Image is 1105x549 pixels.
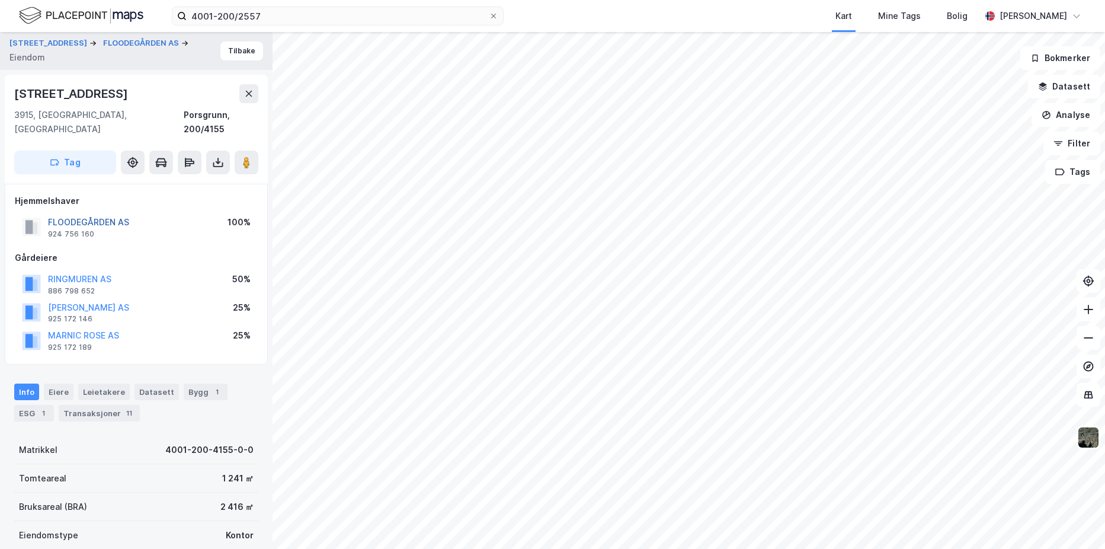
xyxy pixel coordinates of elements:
[9,37,89,49] button: [STREET_ADDRESS]
[1028,75,1100,98] button: Datasett
[19,443,57,457] div: Matrikkel
[14,405,54,422] div: ESG
[19,528,78,542] div: Eiendomstype
[78,384,130,400] div: Leietakere
[48,343,92,352] div: 925 172 189
[14,108,184,136] div: 3915, [GEOGRAPHIC_DATA], [GEOGRAPHIC_DATA]
[835,9,852,23] div: Kart
[1046,492,1105,549] div: Kontrollprogram for chat
[165,443,254,457] div: 4001-200-4155-0-0
[1000,9,1067,23] div: [PERSON_NAME]
[226,528,254,542] div: Kontor
[59,405,140,422] div: Transaksjoner
[184,384,228,400] div: Bygg
[184,108,258,136] div: Porsgrunn, 200/4155
[14,151,116,174] button: Tag
[48,286,95,296] div: 886 798 652
[44,384,73,400] div: Eiere
[134,384,179,400] div: Datasett
[123,407,135,419] div: 11
[1020,46,1100,70] button: Bokmerker
[222,471,254,486] div: 1 241 ㎡
[14,84,130,103] div: [STREET_ADDRESS]
[1043,132,1100,155] button: Filter
[233,328,251,343] div: 25%
[103,37,181,49] button: FLOODEGÅRDEN AS
[220,500,254,514] div: 2 416 ㎡
[1032,103,1100,127] button: Analyse
[19,5,143,26] img: logo.f888ab2527a4732fd821a326f86c7f29.svg
[878,9,921,23] div: Mine Tags
[14,384,39,400] div: Info
[9,50,45,65] div: Eiendom
[233,301,251,315] div: 25%
[37,407,49,419] div: 1
[220,42,263,60] button: Tilbake
[1046,492,1105,549] iframe: Chat Widget
[15,251,258,265] div: Gårdeiere
[947,9,968,23] div: Bolig
[211,386,223,398] div: 1
[1045,160,1100,184] button: Tags
[1077,426,1100,449] img: 9k=
[187,7,489,25] input: Søk på adresse, matrikkel, gårdeiere, leietakere eller personer
[232,272,251,286] div: 50%
[15,194,258,208] div: Hjemmelshaver
[19,500,87,514] div: Bruksareal (BRA)
[19,471,66,486] div: Tomteareal
[48,314,92,324] div: 925 172 146
[48,229,94,239] div: 924 756 160
[228,215,251,229] div: 100%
